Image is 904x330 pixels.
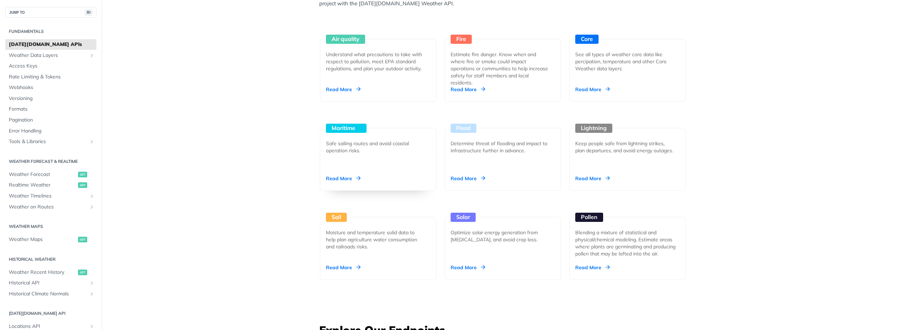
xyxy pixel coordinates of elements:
[78,270,87,275] span: get
[5,50,96,61] a: Weather Data LayersShow subpages for Weather Data Layers
[89,280,95,286] button: Show subpages for Historical API
[9,269,76,276] span: Weather Recent History
[575,51,674,72] div: See all types of weather core data like percipation, temperature and other Core Weather data layers
[5,267,96,278] a: Weather Recent Historyget
[9,128,95,135] span: Error Handling
[451,229,549,243] div: Optimize solar energy generation from [MEDICAL_DATA], and avoid crop loss.
[317,191,439,280] a: Soil Moisture and temperature solid data to help plan agriculture water consumption and railroads...
[85,10,93,16] span: ⌘/
[326,213,347,222] div: Soil
[5,104,96,114] a: Formats
[575,175,610,182] div: Read More
[9,182,76,189] span: Realtime Weather
[442,13,564,102] a: Fire Estimate fire danger. Know when and where fire or smoke could impact operations or communiti...
[575,213,603,222] div: Pollen
[326,229,425,250] div: Moisture and temperature solid data to help plan agriculture water consumption and railroads risks.
[89,139,95,145] button: Show subpages for Tools & Libraries
[78,237,87,242] span: get
[89,204,95,210] button: Show subpages for Weather on Routes
[575,229,680,257] div: Blending a mixture of statistical and physical/chemical modeling. Estimate areas where plants are...
[9,236,76,243] span: Weather Maps
[451,264,485,271] div: Read More
[5,310,96,317] h2: [DATE][DOMAIN_NAME] API
[451,51,549,86] div: Estimate fire danger. Know when and where fire or smoke could impact operations or communities to...
[575,140,674,154] div: Keep people safe from lightning strikes, plan departures, and avoid energy outages.
[451,86,485,93] div: Read More
[451,175,485,182] div: Read More
[326,51,425,72] div: Understand what precautions to take with respect to pollution, meet EPA standard regulations, and...
[9,193,87,200] span: Weather Timelines
[326,124,367,133] div: Maritime
[9,95,95,102] span: Versioning
[9,171,76,178] span: Weather Forecast
[89,324,95,329] button: Show subpages for Locations API
[5,72,96,82] a: Rate Limiting & Tokens
[78,182,87,188] span: get
[326,264,361,271] div: Read More
[5,7,96,18] button: JUMP TO⌘/
[9,106,95,113] span: Formats
[5,256,96,263] h2: Historical Weather
[5,126,96,136] a: Error Handling
[9,117,95,124] span: Pagination
[5,180,96,190] a: Realtime Weatherget
[326,140,425,154] div: Safe sailing routes and avoid coastal operation risks.
[89,193,95,199] button: Show subpages for Weather Timelines
[566,191,689,280] a: Pollen Blending a mixture of statistical and physical/chemical modeling. Estimate areas where pla...
[451,140,549,154] div: Determine threat of flooding and impact to infrastructure further in advance.
[9,73,95,81] span: Rate Limiting & Tokens
[575,35,599,44] div: Core
[5,289,96,299] a: Historical Climate NormalsShow subpages for Historical Climate Normals
[9,138,87,145] span: Tools & Libraries
[9,52,87,59] span: Weather Data Layers
[5,158,96,165] h2: Weather Forecast & realtime
[5,191,96,201] a: Weather TimelinesShow subpages for Weather Timelines
[442,102,564,191] a: Flood Determine threat of flooding and impact to infrastructure further in advance. Read More
[9,323,87,330] span: Locations API
[5,115,96,125] a: Pagination
[451,213,476,222] div: Solar
[5,61,96,71] a: Access Keys
[326,35,365,44] div: Air quality
[9,279,87,287] span: Historical API
[78,172,87,177] span: get
[575,86,610,93] div: Read More
[5,234,96,245] a: Weather Mapsget
[575,264,610,271] div: Read More
[5,39,96,50] a: [DATE][DOMAIN_NAME] APIs
[5,93,96,104] a: Versioning
[89,53,95,58] button: Show subpages for Weather Data Layers
[9,41,95,48] span: [DATE][DOMAIN_NAME] APIs
[575,124,612,133] div: Lightning
[5,278,96,288] a: Historical APIShow subpages for Historical API
[442,191,564,280] a: Solar Optimize solar energy generation from [MEDICAL_DATA], and avoid crop loss. Read More
[9,63,95,70] span: Access Keys
[9,290,87,297] span: Historical Climate Normals
[5,223,96,230] h2: Weather Maps
[9,204,87,211] span: Weather on Routes
[5,202,96,212] a: Weather on RoutesShow subpages for Weather on Routes
[5,169,96,180] a: Weather Forecastget
[566,13,689,102] a: Core See all types of weather core data like percipation, temperature and other Core Weather data...
[317,13,439,102] a: Air quality Understand what precautions to take with respect to pollution, meet EPA standard regu...
[5,136,96,147] a: Tools & LibrariesShow subpages for Tools & Libraries
[451,35,472,44] div: Fire
[5,28,96,35] h2: Fundamentals
[89,291,95,297] button: Show subpages for Historical Climate Normals
[5,82,96,93] a: Webhooks
[326,175,361,182] div: Read More
[9,84,95,91] span: Webhooks
[566,102,689,191] a: Lightning Keep people safe from lightning strikes, plan departures, and avoid energy outages. Rea...
[451,124,476,133] div: Flood
[317,102,439,191] a: Maritime Safe sailing routes and avoid coastal operation risks. Read More
[326,86,361,93] div: Read More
